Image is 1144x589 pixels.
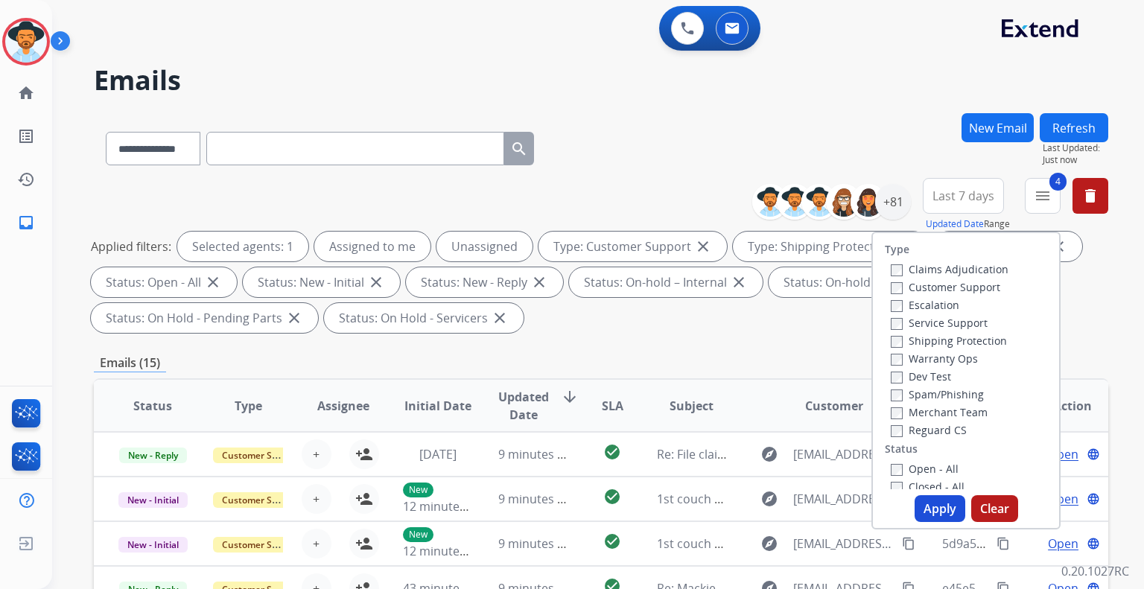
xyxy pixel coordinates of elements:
[133,397,172,415] span: Status
[1034,187,1052,205] mat-icon: menu
[498,491,578,507] span: 9 minutes ago
[302,439,331,469] button: +
[891,464,903,476] input: Open - All
[891,425,903,437] input: Reguard CS
[302,529,331,558] button: +
[403,527,433,542] p: New
[1043,142,1108,154] span: Last Updated:
[367,273,385,291] mat-icon: close
[769,267,972,297] div: Status: On-hold - Customer
[317,397,369,415] span: Assignee
[891,407,903,419] input: Merchant Team
[891,351,978,366] label: Warranty Ops
[1040,113,1108,142] button: Refresh
[891,372,903,383] input: Dev Test
[1043,154,1108,166] span: Just now
[891,282,903,294] input: Customer Support
[733,232,928,261] div: Type: Shipping Protection
[1049,173,1067,191] span: 4
[657,446,728,462] span: Re: File claim
[403,498,489,515] span: 12 minutes ago
[657,535,824,552] span: 1st couch bringing back down
[891,280,1000,294] label: Customer Support
[793,490,893,508] span: [EMAIL_ADDRESS][DOMAIN_NAME]
[17,171,35,188] mat-icon: history
[313,535,320,553] span: +
[403,483,433,497] p: New
[694,238,712,255] mat-icon: close
[204,273,222,291] mat-icon: close
[406,267,563,297] div: Status: New - Reply
[891,462,959,476] label: Open - All
[243,267,400,297] div: Status: New - Initial
[926,217,1010,230] span: Range
[1048,445,1078,463] span: Open
[118,492,188,508] span: New - Initial
[355,535,373,553] mat-icon: person_add
[891,262,1008,276] label: Claims Adjudication
[915,495,965,522] button: Apply
[962,113,1034,142] button: New Email
[1061,562,1129,580] p: 0.20.1027RC
[891,298,959,312] label: Escalation
[971,495,1018,522] button: Clear
[891,482,903,494] input: Closed - All
[891,423,967,437] label: Reguard CS
[670,397,714,415] span: Subject
[657,491,824,507] span: 1st couch bringing back down
[1048,490,1078,508] span: Open
[498,446,578,462] span: 9 minutes ago
[355,445,373,463] mat-icon: person_add
[1087,537,1100,550] mat-icon: language
[94,354,166,372] p: Emails (15)
[314,232,430,261] div: Assigned to me
[932,193,994,199] span: Last 7 days
[760,535,778,553] mat-icon: explore
[213,448,310,463] span: Customer Support
[885,442,918,456] label: Status
[1081,187,1099,205] mat-icon: delete
[5,21,47,63] img: avatar
[94,66,1108,95] h2: Emails
[491,309,509,327] mat-icon: close
[730,273,748,291] mat-icon: close
[923,178,1004,214] button: Last 7 days
[891,405,988,419] label: Merchant Team
[403,543,489,559] span: 12 minutes ago
[561,388,579,406] mat-icon: arrow_downward
[805,397,863,415] span: Customer
[17,84,35,102] mat-icon: home
[119,448,187,463] span: New - Reply
[603,532,621,550] mat-icon: check_circle
[91,267,237,297] div: Status: Open - All
[17,214,35,232] mat-icon: inbox
[530,273,548,291] mat-icon: close
[302,484,331,514] button: +
[355,490,373,508] mat-icon: person_add
[569,267,763,297] div: Status: On-hold – Internal
[498,535,578,552] span: 9 minutes ago
[891,316,988,330] label: Service Support
[891,369,951,383] label: Dev Test
[1048,535,1078,553] span: Open
[760,445,778,463] mat-icon: explore
[17,127,35,145] mat-icon: list_alt
[91,303,318,333] div: Status: On Hold - Pending Parts
[891,389,903,401] input: Spam/Phishing
[885,242,909,257] label: Type
[538,232,727,261] div: Type: Customer Support
[891,300,903,312] input: Escalation
[793,535,893,553] span: [EMAIL_ADDRESS][DOMAIN_NAME]
[1087,492,1100,506] mat-icon: language
[235,397,262,415] span: Type
[603,488,621,506] mat-icon: check_circle
[313,445,320,463] span: +
[404,397,471,415] span: Initial Date
[891,334,1007,348] label: Shipping Protection
[902,537,915,550] mat-icon: content_copy
[213,492,310,508] span: Customer Support
[324,303,524,333] div: Status: On Hold - Servicers
[891,354,903,366] input: Warranty Ops
[891,387,984,401] label: Spam/Phishing
[891,318,903,330] input: Service Support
